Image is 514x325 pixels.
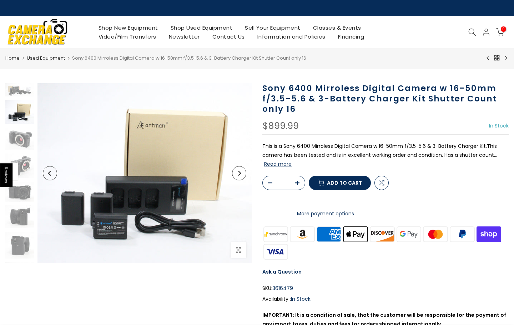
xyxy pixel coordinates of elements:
img: google pay [395,225,422,243]
span: Sony 6400 Mirroless Digital Camera w 16-50mm f/3.5-5.6 & 3-Battery Charger Kit Shutter Count only 16 [72,55,306,61]
a: 0 [496,28,504,36]
a: Financing [332,32,371,41]
img: discover [369,225,396,243]
span: Add to cart [327,180,362,185]
img: Sony 6400 Mirroless Digital Camera w 16-50mm f/3.5-5.6 & 3-Battery Charger Kit Shutter Count only... [5,127,34,150]
img: Sony 6400 Mirroless Digital Camera w 16-50mm f/3.5-5.6 & 3-Battery Charger Kit Shutter Count only... [5,205,34,228]
img: Sony 6400 Mirroless Digital Camera w 16-50mm f/3.5-5.6 & 3-Battery Charger Kit Shutter Count only... [5,182,34,202]
a: Newsletter [162,32,206,41]
a: Ask a Question [262,268,302,275]
a: Classes & Events [307,23,367,32]
span: 3616479 [272,284,293,293]
img: Sony 6400 Mirroless Digital Camera w 16-50mm f/3.5-5.6 & 3-Battery Charger Kit Shutter Count only... [37,83,252,263]
button: Previous [43,166,57,180]
span: In Stock [291,295,311,302]
img: american express [316,225,342,243]
img: visa [262,243,289,260]
img: master [422,225,449,243]
button: Read more [264,161,292,167]
img: apple pay [342,225,369,243]
div: $899.99 [262,121,299,131]
a: Home [5,55,20,62]
a: Information and Policies [251,32,332,41]
p: This is a Sony 6400 Mirroless Digital Camera w 16-50mm f/3.5-5.6 & 3-Battery Charger Kit.This cam... [262,142,509,169]
img: Sony 6400 Mirroless Digital Camera w 16-50mm f/3.5-5.6 & 3-Battery Charger Kit Shutter Count only... [5,232,34,259]
img: amazon payments [289,225,316,243]
img: Sony 6400 Mirroless Digital Camera w 16-50mm f/3.5-5.6 & 3-Battery Charger Kit Shutter Count only... [5,100,34,124]
img: shopify pay [475,225,502,243]
a: Shop New Equipment [92,23,164,32]
img: Sony 6400 Mirroless Digital Camera w 16-50mm f/3.5-5.6 & 3-Battery Charger Kit Shutter Count only... [5,154,34,179]
a: Video/Film Transfers [92,32,162,41]
a: Contact Us [206,32,251,41]
img: Sony 6400 Mirroless Digital Camera w 16-50mm f/3.5-5.6 & 3-Battery Charger Kit Shutter Count only... [5,83,34,96]
a: Shop Used Equipment [164,23,239,32]
img: paypal [449,225,476,243]
img: synchrony [262,225,289,243]
span: 0 [501,26,506,32]
a: Sell Your Equipment [239,23,307,32]
span: In Stock [489,122,509,129]
a: More payment options [262,209,389,218]
div: Availability : [262,295,509,304]
h1: Sony 6400 Mirroless Digital Camera w 16-50mm f/3.5-5.6 & 3-Battery Charger Kit Shutter Count only 16 [262,83,509,114]
div: SKU: [262,284,509,293]
a: Used Equipment [27,55,65,62]
img: Sony 6400 Mirroless Digital Camera w 16-50mm f/3.5-5.6 & 3-Battery Charger Kit Shutter Count only... [5,262,34,279]
button: Next [232,166,246,180]
button: Add to cart [309,176,371,190]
